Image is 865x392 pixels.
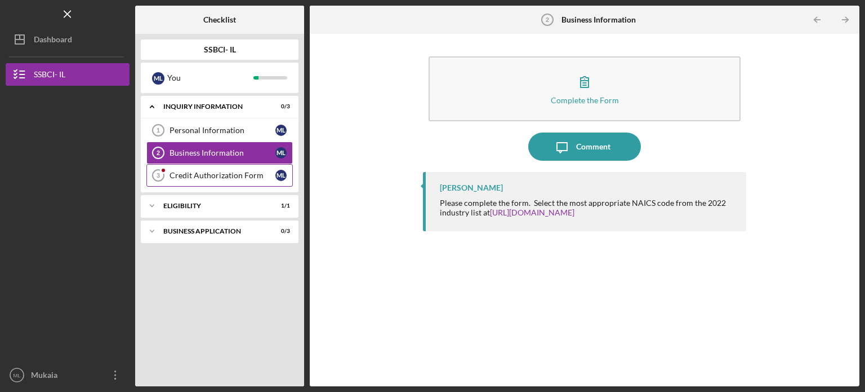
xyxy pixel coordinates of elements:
div: Eligibility [163,202,262,209]
div: Credit Authorization Form [170,171,275,180]
div: Inquiry Information [163,103,262,110]
div: Business Information [170,148,275,157]
div: Complete the Form [551,96,619,104]
div: Business Application [163,228,262,235]
button: Comment [528,133,641,161]
a: [URL][DOMAIN_NAME] [490,208,574,217]
a: 2Business InformationML [146,142,293,164]
div: Comment [576,133,610,161]
div: SSBCI- IL [34,63,65,89]
b: Checklist [203,15,236,24]
div: You [167,68,253,87]
tspan: 1 [157,127,160,134]
div: Personal Information [170,126,275,135]
a: 3Credit Authorization FormML [146,164,293,187]
button: Complete the Form [429,56,741,121]
div: 1 / 1 [270,202,290,209]
div: Dashboard [34,28,72,54]
p: Please complete the form. Select the most appropriate NAICS code from the 2022 industry list at [440,198,735,217]
div: M L [275,170,287,181]
div: M L [275,147,287,158]
text: ML [13,372,21,378]
div: 0 / 3 [270,228,290,235]
tspan: 3 [157,172,160,179]
div: M L [275,125,287,136]
b: SSBCI- IL [204,45,236,54]
div: [PERSON_NAME] [440,183,503,192]
button: Dashboard [6,28,130,51]
div: M L [152,72,164,85]
div: 0 / 3 [270,103,290,110]
a: 1Personal InformationML [146,119,293,142]
button: SSBCI- IL [6,63,130,86]
button: MLMukaia [PERSON_NAME] [6,364,130,386]
b: Business Information [561,15,636,24]
tspan: 2 [157,149,160,156]
tspan: 2 [546,16,549,23]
